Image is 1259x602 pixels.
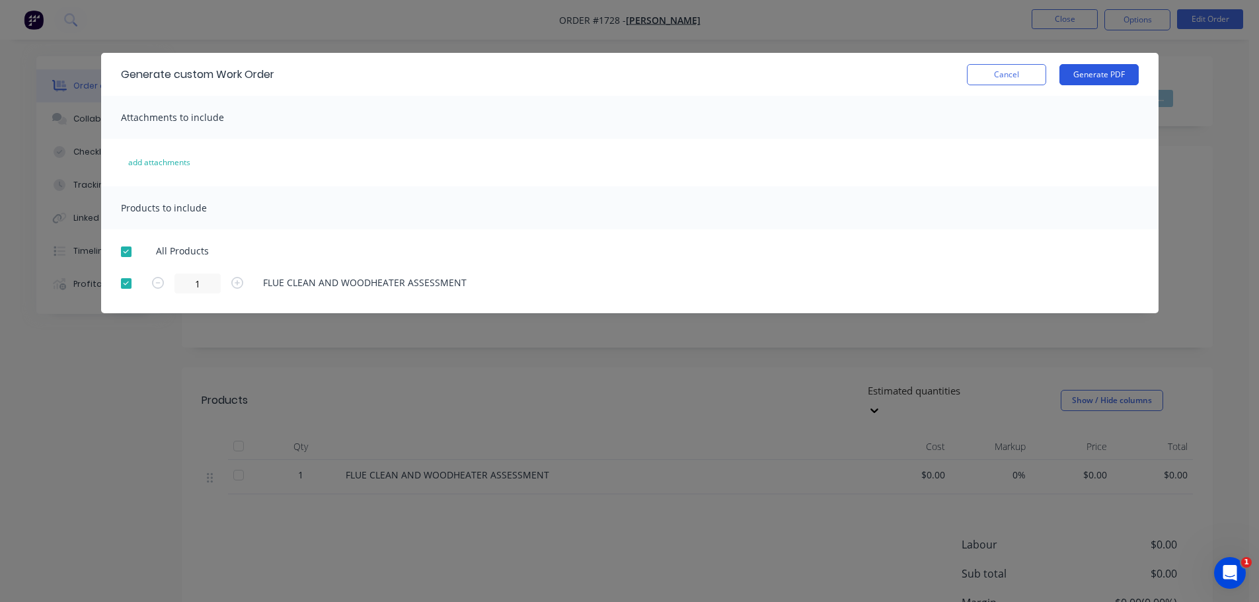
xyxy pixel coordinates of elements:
button: Generate PDF [1059,64,1139,85]
span: FLUE CLEAN AND WOODHEATER ASSESSMENT [263,276,467,289]
span: All Products [156,244,217,258]
iframe: Intercom live chat [1214,557,1246,589]
span: Attachments to include [121,111,224,124]
span: Products to include [121,202,207,214]
button: Cancel [967,64,1046,85]
span: 1 [1241,557,1252,568]
div: Generate custom Work Order [121,67,274,83]
button: add attachments [114,152,204,173]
